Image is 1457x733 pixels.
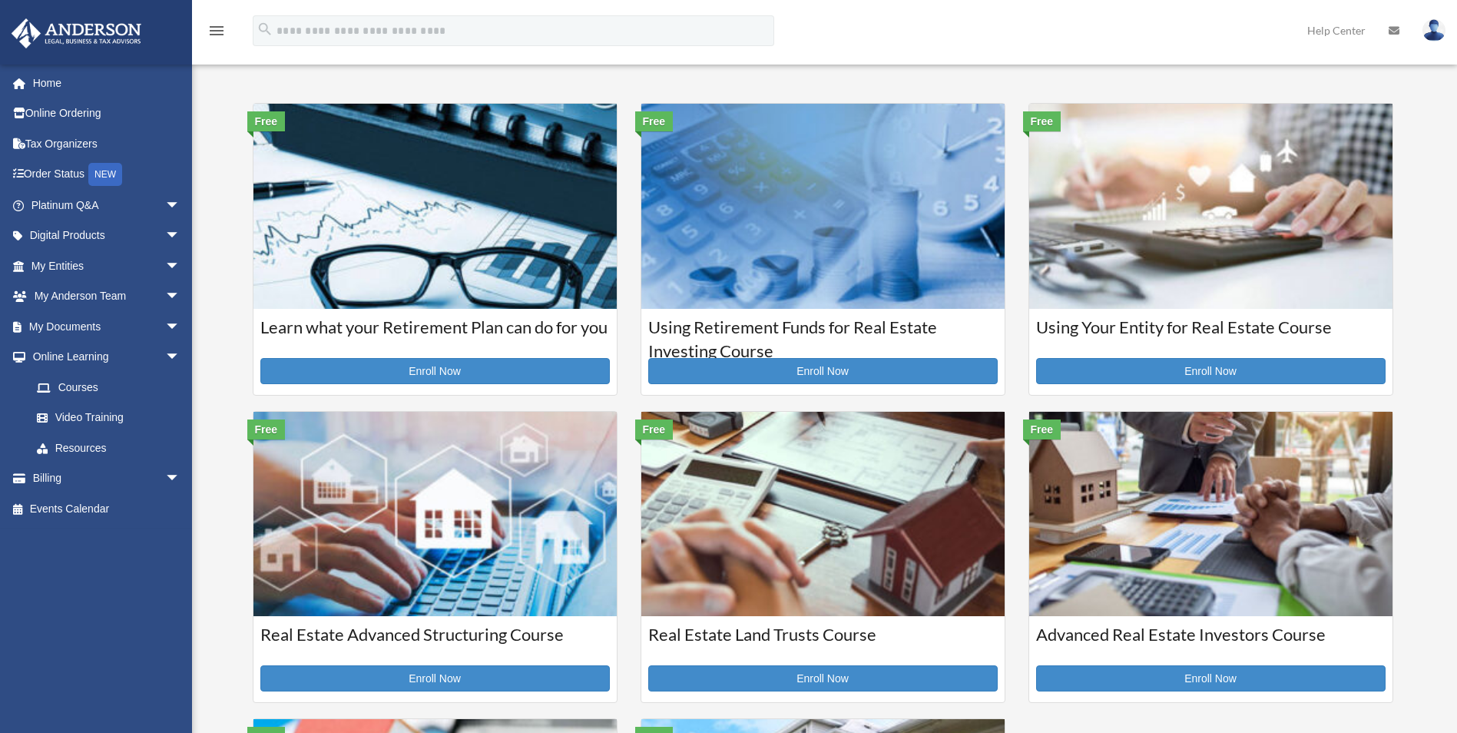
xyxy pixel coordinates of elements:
[635,111,674,131] div: Free
[11,250,204,281] a: My Entitiesarrow_drop_down
[11,221,204,251] a: Digital Productsarrow_drop_down
[22,403,204,433] a: Video Training
[207,22,226,40] i: menu
[257,21,273,38] i: search
[11,493,204,524] a: Events Calendar
[22,433,204,463] a: Resources
[11,68,204,98] a: Home
[11,281,204,312] a: My Anderson Teamarrow_drop_down
[1036,623,1386,662] h3: Advanced Real Estate Investors Course
[11,190,204,221] a: Platinum Q&Aarrow_drop_down
[165,281,196,313] span: arrow_drop_down
[1023,420,1061,439] div: Free
[11,98,204,129] a: Online Ordering
[7,18,146,48] img: Anderson Advisors Platinum Portal
[88,163,122,186] div: NEW
[648,623,998,662] h3: Real Estate Land Trusts Course
[648,665,998,692] a: Enroll Now
[260,316,610,354] h3: Learn what your Retirement Plan can do for you
[11,311,204,342] a: My Documentsarrow_drop_down
[247,111,286,131] div: Free
[260,358,610,384] a: Enroll Now
[260,623,610,662] h3: Real Estate Advanced Structuring Course
[11,463,204,494] a: Billingarrow_drop_down
[11,342,204,373] a: Online Learningarrow_drop_down
[1422,19,1445,41] img: User Pic
[260,665,610,692] a: Enroll Now
[247,420,286,439] div: Free
[22,372,196,403] a: Courses
[1036,358,1386,384] a: Enroll Now
[1036,665,1386,692] a: Enroll Now
[648,358,998,384] a: Enroll Now
[165,250,196,282] span: arrow_drop_down
[11,128,204,159] a: Tax Organizers
[648,316,998,354] h3: Using Retirement Funds for Real Estate Investing Course
[207,27,226,40] a: menu
[11,159,204,191] a: Order StatusNEW
[635,420,674,439] div: Free
[1023,111,1061,131] div: Free
[165,342,196,373] span: arrow_drop_down
[165,311,196,343] span: arrow_drop_down
[1036,316,1386,354] h3: Using Your Entity for Real Estate Course
[165,190,196,221] span: arrow_drop_down
[165,221,196,252] span: arrow_drop_down
[165,463,196,495] span: arrow_drop_down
